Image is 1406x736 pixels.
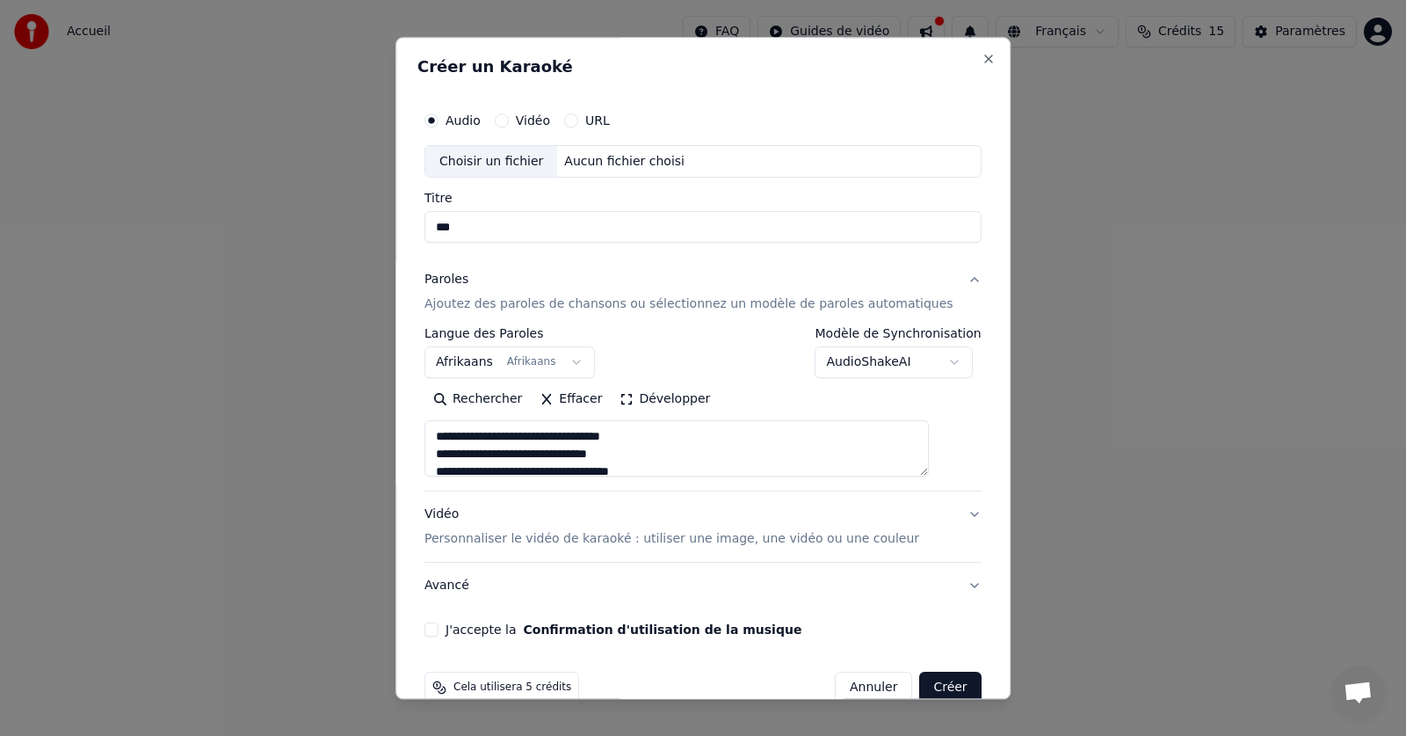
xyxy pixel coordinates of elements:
p: Ajoutez des paroles de chansons ou sélectionnez un modèle de paroles automatiques [424,296,953,314]
div: ParolesAjoutez des paroles de chansons ou sélectionnez un modèle de paroles automatiques [424,328,982,492]
button: Annuler [835,673,912,704]
button: Effacer [531,386,611,414]
button: Rechercher [424,386,531,414]
label: Langue des Paroles [424,328,595,340]
p: Personnaliser le vidéo de karaoké : utiliser une image, une vidéo ou une couleur [424,531,919,549]
h2: Créer un Karaoké [417,59,989,75]
button: VidéoPersonnaliser le vidéo de karaoké : utiliser une image, une vidéo ou une couleur [424,492,982,563]
label: Titre [424,193,982,205]
button: J'accepte la [524,624,802,637]
div: Choisir un fichier [425,146,557,178]
button: Avancé [424,564,982,609]
label: J'accepte la [446,624,801,637]
label: Modèle de Synchronisation [815,328,982,340]
label: Audio [446,114,481,127]
label: URL [585,114,610,127]
button: Créer [920,673,982,704]
button: ParolesAjoutez des paroles de chansons ou sélectionnez un modèle de paroles automatiques [424,258,982,328]
label: Vidéo [516,114,550,127]
div: Paroles [424,272,468,289]
div: Vidéo [424,506,919,549]
button: Développer [612,386,720,414]
span: Cela utilisera 5 crédits [453,681,571,696]
div: Aucun fichier choisi [558,153,692,171]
